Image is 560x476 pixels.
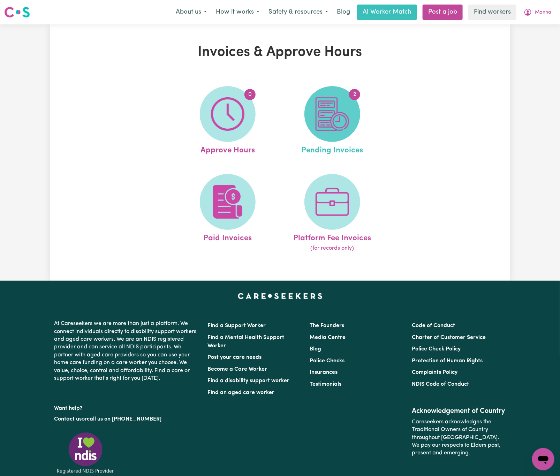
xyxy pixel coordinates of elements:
[412,370,458,375] a: Complaints Policy
[131,44,429,61] h1: Invoices & Approve Hours
[4,6,30,18] img: Careseekers logo
[412,407,506,415] h2: Acknowledgement of Country
[357,5,417,20] a: AI Worker Match
[177,86,278,157] a: Approve Hours
[349,89,360,100] span: 2
[177,174,278,253] a: Paid Invoices
[171,5,211,20] button: About us
[310,346,321,352] a: Blog
[301,142,363,157] span: Pending Invoices
[207,355,262,360] a: Post your care needs
[54,413,199,426] p: or
[282,86,383,157] a: Pending Invoices
[54,402,199,412] p: Want help?
[54,317,199,385] p: At Careseekers we are more than just a platform. We connect individuals directly to disability su...
[207,367,267,372] a: Become a Care Worker
[310,335,346,340] a: Media Centre
[310,358,345,364] a: Police Checks
[532,448,554,470] iframe: Button to launch messaging window
[310,370,338,375] a: Insurances
[333,5,354,20] a: Blog
[519,5,556,20] button: My Account
[310,244,354,252] span: (for records only)
[310,323,344,328] a: The Founders
[207,378,289,384] a: Find a disability support worker
[200,142,255,157] span: Approve Hours
[207,390,274,395] a: Find an aged care worker
[211,5,264,20] button: How it works
[468,5,516,20] a: Find workers
[412,346,461,352] a: Police Check Policy
[423,5,463,20] a: Post a job
[54,416,82,422] a: Contact us
[244,89,256,100] span: 0
[282,174,383,253] a: Platform Fee Invoices(for records only)
[412,381,469,387] a: NDIS Code of Conduct
[264,5,333,20] button: Safety & resources
[412,323,455,328] a: Code of Conduct
[54,431,117,475] img: Registered NDIS provider
[535,9,551,16] span: Manha
[238,293,323,299] a: Careseekers home page
[203,230,252,244] span: Paid Invoices
[4,4,30,20] a: Careseekers logo
[207,323,266,328] a: Find a Support Worker
[293,230,371,244] span: Platform Fee Invoices
[207,335,284,349] a: Find a Mental Health Support Worker
[87,416,161,422] a: call us on [PHONE_NUMBER]
[412,415,506,460] p: Careseekers acknowledges the Traditional Owners of Country throughout [GEOGRAPHIC_DATA]. We pay o...
[412,358,483,364] a: Protection of Human Rights
[412,335,486,340] a: Charter of Customer Service
[310,381,341,387] a: Testimonials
